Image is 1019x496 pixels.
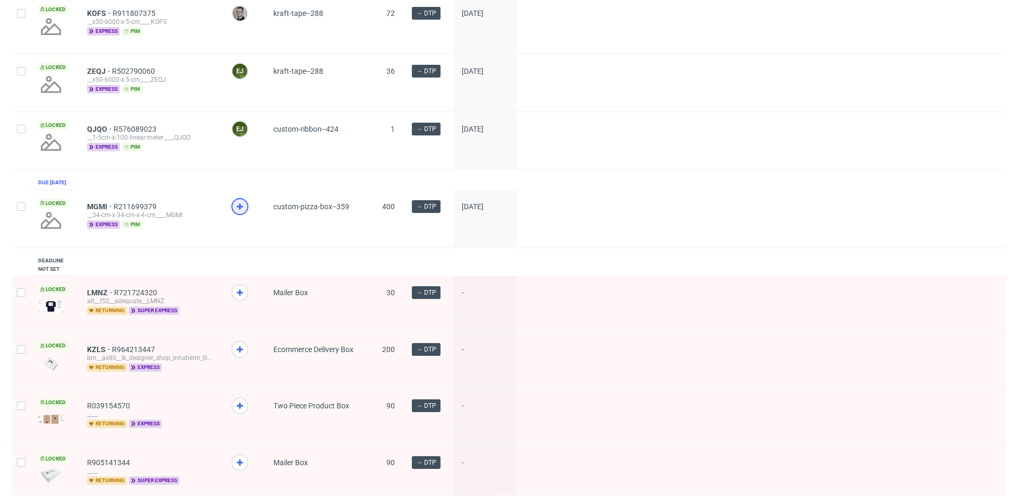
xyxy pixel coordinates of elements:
[382,202,395,211] span: 400
[273,288,308,297] span: Mailer Box
[87,297,214,305] div: alt__f52__adequate__LMNZ
[87,345,112,354] a: KZLS
[462,67,483,75] span: [DATE]
[462,9,483,18] span: [DATE]
[38,354,64,372] img: data
[386,458,395,467] span: 90
[87,410,214,418] div: ____
[114,288,159,297] a: R721724320
[273,345,353,354] span: Ecommerce Delivery Box
[38,256,70,273] div: Deadline not set
[386,401,395,410] span: 90
[87,306,127,315] span: returning
[462,202,483,211] span: [DATE]
[391,125,395,133] span: 1
[87,467,214,475] div: ____
[87,363,127,372] span: returning
[462,288,508,319] span: -
[38,468,64,483] img: data
[38,178,66,187] div: Due [DATE]
[462,345,508,375] span: -
[382,345,395,354] span: 200
[38,5,68,14] span: Locked
[122,220,142,229] span: pim
[386,67,395,75] span: 36
[462,401,508,432] span: -
[112,67,157,75] a: R502790060
[87,125,114,133] a: QJQO
[273,401,349,410] span: Two Piece Product Box
[273,202,349,211] span: custom-pizza-box--359
[38,341,68,350] span: Locked
[87,401,132,410] a: R039154570
[416,124,436,134] span: → DTP
[87,202,114,211] a: MGMI
[87,220,120,229] span: express
[87,354,214,362] div: bm__as80__lk_designer_shop_inhaberin_llinely_sanchez_de_klages__KZLS
[38,130,64,155] img: no_design.png
[38,208,64,233] img: no_design.png
[87,67,112,75] a: ZEQJ
[38,14,64,39] img: no_design.png
[122,27,142,36] span: pim
[38,415,64,424] img: data
[129,476,179,485] span: super express
[38,63,68,72] span: Locked
[232,6,247,21] img: Krystian Gaza
[416,66,436,76] span: → DTP
[462,125,483,133] span: [DATE]
[87,9,113,18] a: KOFS
[38,285,68,294] span: Locked
[416,202,436,211] span: → DTP
[87,133,214,142] div: __1-5cm-x-100-linear-meter____QJQO
[87,288,114,297] span: LMNZ
[38,199,68,208] span: Locked
[273,9,323,18] span: kraft-tape--288
[122,143,142,151] span: pim
[87,420,127,428] span: returning
[87,27,120,36] span: express
[112,345,157,354] a: R964213447
[416,345,436,354] span: → DTP
[232,122,247,136] figcaption: EJ
[38,121,68,130] span: Locked
[38,455,68,463] span: Locked
[87,458,132,467] a: R905141344
[38,300,64,313] img: data
[416,8,436,18] span: → DTP
[38,72,64,97] img: no_design.png
[87,18,214,26] div: __x50-6000-x-5-cm____KOFS
[87,75,214,84] div: __x50-6000-x-5-cm____ZEQJ
[87,476,127,485] span: returning
[129,363,162,372] span: express
[87,211,214,219] div: __34-cm-x-34-cm-x-4-cm____MGMI
[87,143,120,151] span: express
[87,85,120,93] span: express
[122,85,142,93] span: pim
[416,401,436,411] span: → DTP
[129,420,162,428] span: express
[232,64,247,79] figcaption: EJ
[38,398,68,407] span: Locked
[114,125,159,133] a: R576089023
[273,125,339,133] span: custom-ribbon--424
[416,288,436,297] span: → DTP
[129,306,179,315] span: super express
[416,458,436,467] span: → DTP
[273,67,323,75] span: kraft-tape--288
[113,9,158,18] a: R911807375
[462,458,508,489] span: -
[386,9,395,18] span: 72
